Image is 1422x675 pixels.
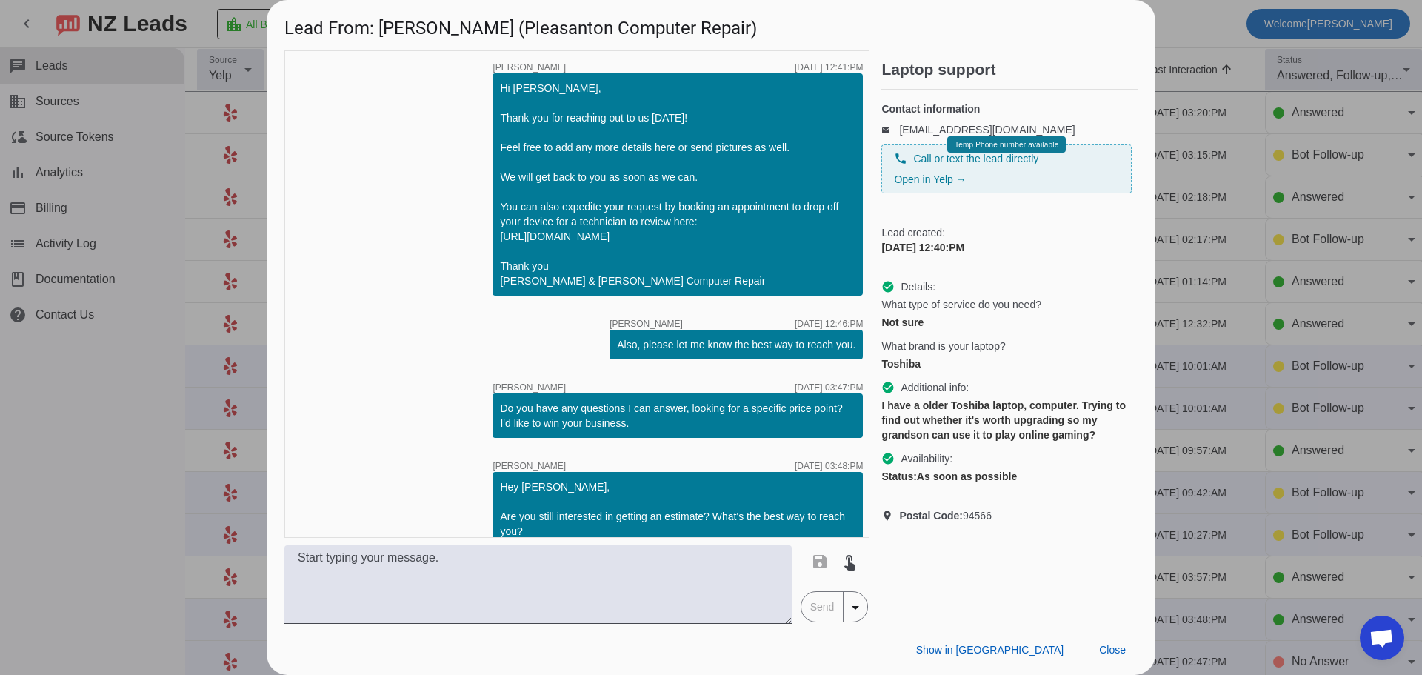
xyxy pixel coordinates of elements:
span: What brand is your laptop? [881,339,1005,353]
span: Details: [901,279,935,294]
span: Temp Phone number available [955,141,1058,149]
div: [DATE] 03:47:PM [795,383,863,392]
span: Additional info: [901,380,969,395]
div: I have a older Toshiba laptop, computer. Trying to find out whether it's worth upgrading so my gr... [881,398,1132,442]
a: [EMAIL_ADDRESS][DOMAIN_NAME] [899,124,1075,136]
mat-icon: phone [894,152,907,165]
div: As soon as possible [881,469,1132,484]
span: Availability: [901,451,952,466]
div: [DATE] 12:46:PM [795,319,863,328]
button: Close [1087,636,1138,663]
span: [PERSON_NAME] [493,63,566,72]
span: [PERSON_NAME] [493,383,566,392]
span: 94566 [899,508,992,523]
mat-icon: check_circle [881,280,895,293]
h4: Contact information [881,102,1132,116]
mat-icon: location_on [881,510,899,522]
div: Toshiba [881,356,1132,371]
span: Show in [GEOGRAPHIC_DATA] [916,644,1064,656]
span: Close [1099,644,1126,656]
div: [DATE] 03:48:PM [795,462,863,470]
div: Hey [PERSON_NAME], Are you still interested in getting an estimate? What's the best way to reach ... [500,479,855,583]
span: Call or text the lead directly [913,151,1038,166]
span: Lead created: [881,225,1132,240]
span: [PERSON_NAME] [493,462,566,470]
span: What type of service do you need? [881,297,1041,312]
strong: Status: [881,470,916,482]
div: [DATE] 12:41:PM [795,63,863,72]
div: Hi [PERSON_NAME], Thank you for reaching out to us [DATE]! Feel free to add any more details here... [500,81,855,288]
a: Open in Yelp → [894,173,966,185]
div: Not sure [881,315,1132,330]
mat-icon: touch_app [841,553,858,571]
strong: Postal Code: [899,510,963,522]
button: Show in [GEOGRAPHIC_DATA] [904,636,1075,663]
mat-icon: email [881,126,899,133]
div: Do you have any questions I can answer, looking for a specific price point? I'd like to win your ... [500,401,855,430]
div: Open chat [1360,616,1404,660]
mat-icon: check_circle [881,452,895,465]
span: [PERSON_NAME] [610,319,683,328]
h2: Laptop support [881,62,1138,77]
mat-icon: arrow_drop_down [847,599,864,616]
div: Also, please let me know the best way to reach you.​ [617,337,855,352]
mat-icon: check_circle [881,381,895,394]
div: [DATE] 12:40:PM [881,240,1132,255]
